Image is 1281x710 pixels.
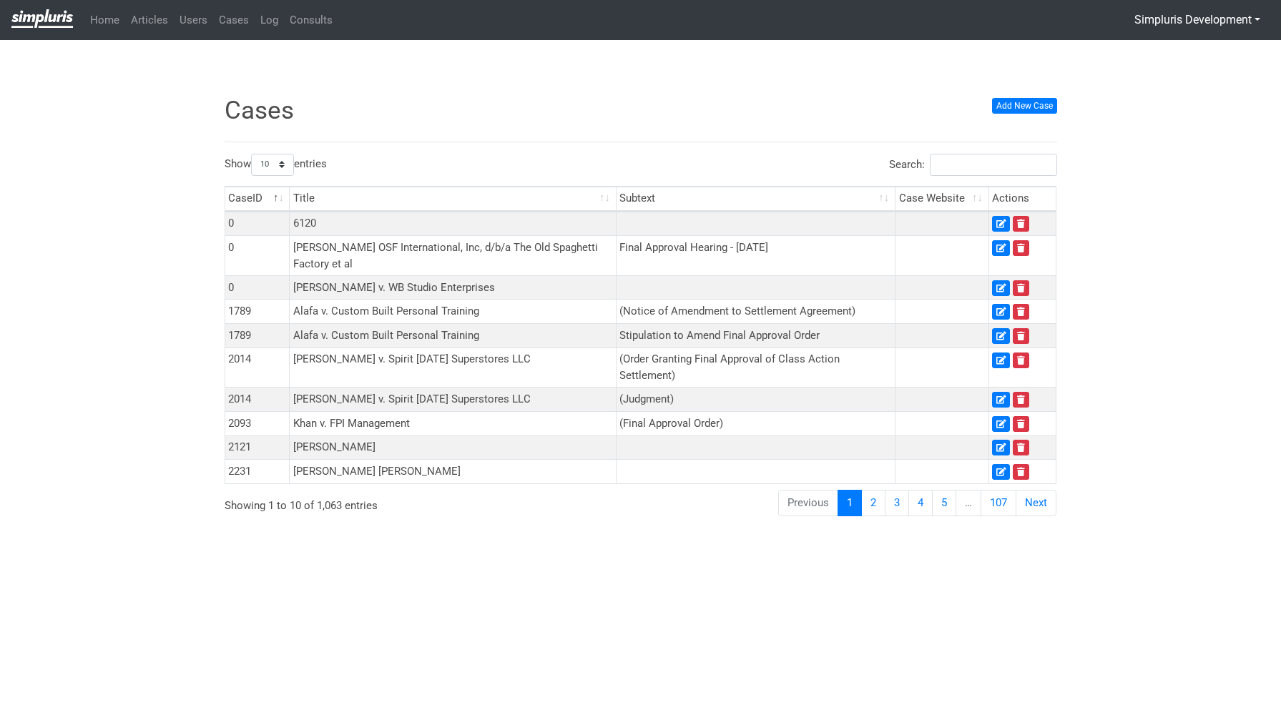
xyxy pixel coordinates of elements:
a: Edit Case [992,464,1010,480]
a: Consults [284,6,338,34]
td: 0 [225,275,290,300]
td: 2093 [225,411,290,435]
a: Delete Case [1013,352,1029,368]
span: Cases [225,96,294,125]
a: Edit Case [992,280,1010,296]
td: Khan v. FPI Management [290,411,616,435]
th: Case Website: activate to sort column ascending [895,187,989,212]
a: 4 [908,490,933,516]
td: [PERSON_NAME] v. Spirit [DATE] Superstores LLC [290,387,616,411]
th: Title: activate to sort column ascending [290,187,616,212]
td: 1789 [225,323,290,347]
a: Edit Case [992,392,1010,408]
a: Delete Case [1013,392,1029,408]
td: 2231 [225,459,290,483]
a: 3 [885,490,909,516]
a: Articles [125,6,174,34]
a: Edit Case [992,328,1010,344]
a: Delete Case [1013,216,1029,232]
a: Delete Case [1013,280,1029,296]
th: CaseID: activate to sort column descending [225,187,290,212]
a: Edit Case [992,416,1010,432]
a: Delete Case [1013,328,1029,344]
th: Actions [989,187,1056,212]
a: Delete Case [1013,304,1029,320]
td: [PERSON_NAME] v. WB Studio Enterprises [290,275,616,300]
td: 6120 [290,212,616,236]
td: 2014 [225,347,290,388]
a: Home [84,6,125,34]
td: (Judgment) [617,387,895,411]
td: [PERSON_NAME] [290,435,616,460]
a: 5 [932,490,956,516]
td: 2014 [225,387,290,411]
a: 2 [861,490,885,516]
a: Edit Case [992,240,1010,256]
th: Subtext: activate to sort column ascending [617,187,895,212]
a: 1 [838,490,862,516]
a: Log [255,6,284,34]
td: 0 [225,235,290,275]
td: 2121 [225,435,290,460]
button: Simpluris Development [1125,6,1270,34]
td: [PERSON_NAME] v. Spirit [DATE] Superstores LLC [290,347,616,388]
select: Showentries [251,154,294,176]
td: 0 [225,212,290,236]
input: Search: [930,154,1057,176]
a: Edit Case [992,440,1010,455]
a: 107 [981,490,1016,516]
td: Final Approval Hearing - [DATE] [617,235,895,275]
a: Delete Case [1013,240,1029,256]
a: Next [1016,490,1056,516]
a: Edit Case [992,304,1010,320]
td: (Order Granting Final Approval of Class Action Settlement) [617,347,895,388]
td: (Final Approval Order) [617,411,895,435]
a: Users [174,6,213,34]
img: Privacy-class-action [11,9,73,28]
label: Search: [889,154,1057,176]
a: Delete Case [1013,440,1029,455]
td: (Notice of Amendment to Settlement Agreement) [617,299,895,323]
a: Edit Case [992,352,1010,368]
a: Cases [213,6,255,34]
td: 1789 [225,299,290,323]
a: Edit Case [992,216,1010,232]
div: Showing 1 to 10 of 1,063 entries [225,488,559,513]
td: [PERSON_NAME] OSF International, Inc, d/b/a The Old Spaghetti Factory et al [290,235,616,275]
label: Show entries [225,154,327,176]
a: Add New Case [992,98,1057,114]
td: Alafa v. Custom Built Personal Training [290,299,616,323]
a: Delete Case [1013,464,1029,480]
td: Alafa v. Custom Built Personal Training [290,323,616,347]
a: Delete Case [1013,416,1029,432]
td: [PERSON_NAME] [PERSON_NAME] [290,459,616,483]
td: Stipulation to Amend Final Approval Order [617,323,895,347]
